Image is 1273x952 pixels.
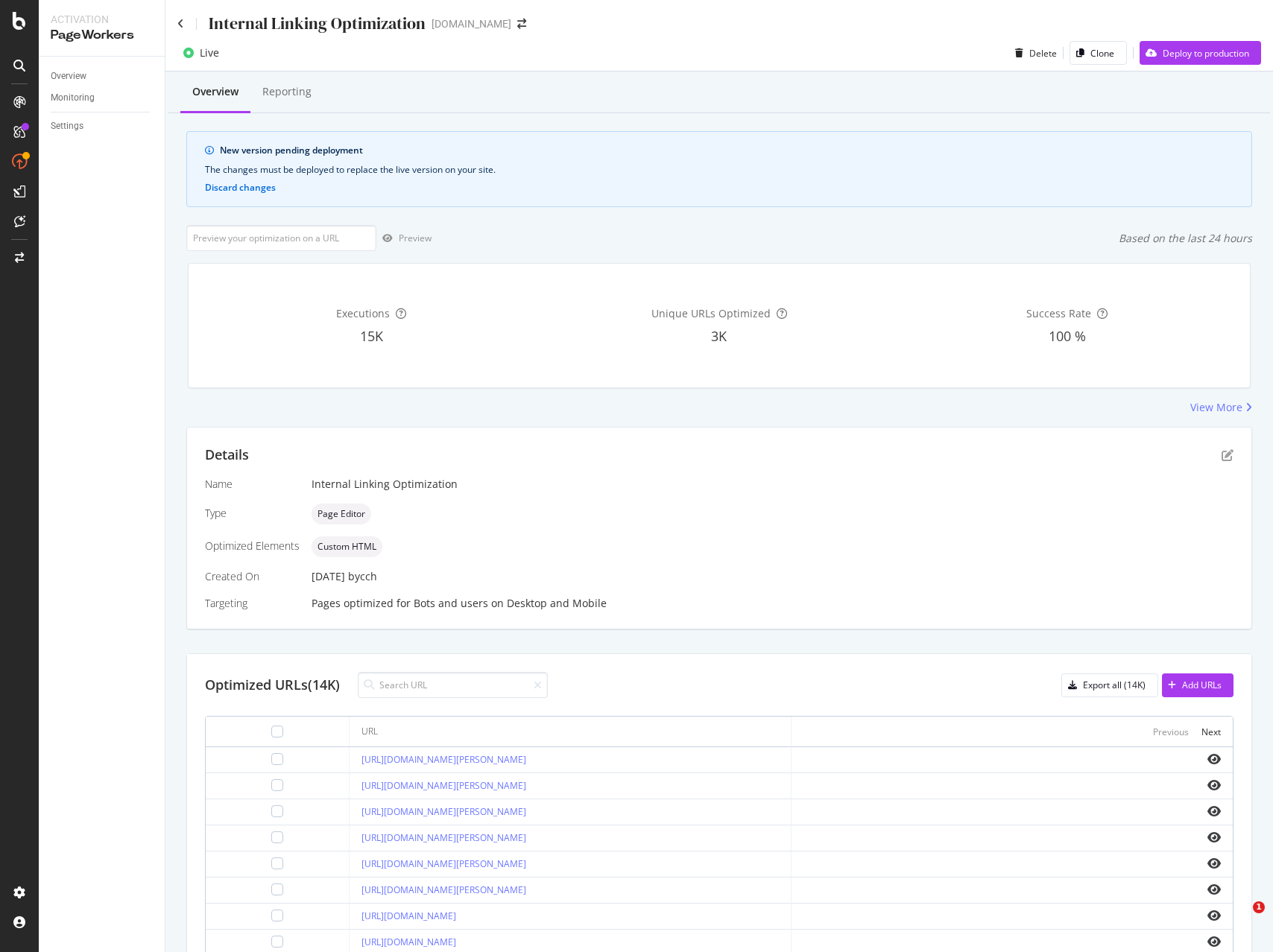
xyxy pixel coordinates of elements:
div: Export all (14K) [1083,679,1146,691]
div: Optimized Elements [205,539,300,553]
i: eye [1207,831,1221,843]
a: [URL][DOMAIN_NAME][PERSON_NAME] [361,805,526,818]
i: eye [1207,883,1221,895]
a: [URL][DOMAIN_NAME] [361,910,456,922]
span: 1 [1253,901,1265,913]
div: Next [1201,726,1221,738]
div: Add URLs [1182,679,1222,691]
div: [DATE] [312,569,1233,584]
a: [URL][DOMAIN_NAME] [361,936,456,948]
button: Deploy to production [1140,41,1261,65]
a: [URL][DOMAIN_NAME][PERSON_NAME] [361,857,526,870]
div: arrow-right-arrow-left [517,19,526,29]
i: eye [1207,936,1221,948]
input: Preview your optimization on a URL [186,225,376,251]
button: Export all (14K) [1061,673,1158,697]
div: URL [361,725,378,738]
div: Reporting [262,84,312,99]
div: Type [205,506,300,521]
div: Preview [399,232,432,244]
div: Internal Linking Optimization [312,477,1233,492]
div: Overview [51,69,86,84]
i: eye [1207,779,1221,791]
iframe: Intercom live chat [1222,901,1258,937]
a: [URL][DOMAIN_NAME][PERSON_NAME] [361,831,526,844]
div: View More [1190,400,1242,415]
a: Settings [51,118,154,134]
button: Next [1201,723,1221,740]
span: 3K [711,327,727,345]
span: 15K [360,327,383,345]
button: Add URLs [1162,673,1233,697]
i: eye [1207,857,1221,869]
div: Pages optimized for on [312,596,1233,611]
div: Internal Linking Optimization [209,12,426,35]
span: Page Editor [318,510,365,518]
button: Preview [376,226,432,250]
div: PageWorkers [51,27,153,44]
span: Executions [336,306,390,320]
button: Previous [1153,723,1189,740]
div: Details [205,445,249,465]
span: Unique URLs Optimized [651,306,771,320]
span: Custom HTML [318,542,376,551]
span: Success Rate [1026,306,1091,320]
button: Discard changes [205,183,276,193]
div: The changes must be deployed to replace the live version on your site. [205,163,1233,177]
div: Previous [1153,726,1189,738]
a: [URL][DOMAIN_NAME][PERSON_NAME] [361,779,526,792]
div: Targeting [205,596,300,611]
div: Activation [51,12,153,27]
div: Settings [51,118,83,134]
div: Desktop and Mobile [507,596,607,611]
div: New version pending deployment [220,144,1233,157]
div: Based on the last 24 hours [1119,231,1252,246]
div: neutral label [312,504,371,524]
div: info banner [186,131,1252,207]
a: [URL][DOMAIN_NAME][PERSON_NAME] [361,753,526,766]
div: Clone [1090,47,1114,60]
div: Monitoring [51,90,95,106]
i: eye [1207,805,1221,817]
div: by cch [348,569,377,584]
i: eye [1207,753,1221,765]
a: View More [1190,400,1252,415]
input: Search URL [358,672,548,698]
div: Overview [192,84,239,99]
div: Name [205,477,300,492]
a: Click to go back [177,19,184,29]
div: neutral label [312,536,382,557]
i: eye [1207,910,1221,921]
span: 100 % [1049,327,1086,345]
div: Live [200,45,219,60]
div: pen-to-square [1222,449,1233,461]
div: [DOMAIN_NAME] [432,16,511,31]
div: Created On [205,569,300,584]
div: Bots and users [414,596,488,611]
a: [URL][DOMAIN_NAME][PERSON_NAME] [361,883,526,896]
a: Overview [51,69,154,84]
button: Clone [1070,41,1127,65]
div: Optimized URLs (14K) [205,676,340,695]
button: Delete [1009,41,1057,65]
div: Delete [1029,47,1057,60]
a: Monitoring [51,90,154,106]
div: Deploy to production [1163,47,1249,60]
